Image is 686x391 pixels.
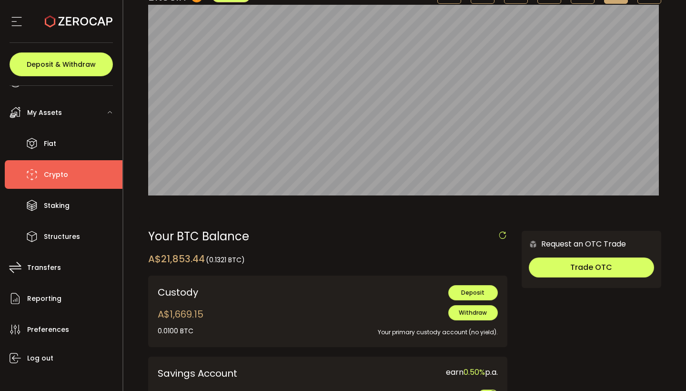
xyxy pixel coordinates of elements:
[44,230,80,244] span: Structures
[206,255,245,265] span: (0.1321 BTC)
[308,320,498,337] div: Your primary custody account (no yield).
[158,307,203,336] div: A$1,669.15
[27,323,69,337] span: Preferences
[27,61,96,68] span: Deposit & Withdraw
[529,257,654,278] button: Trade OTC
[44,199,70,213] span: Staking
[10,52,113,76] button: Deposit & Withdraw
[27,106,62,120] span: My Assets
[459,309,487,317] span: Withdraw
[158,366,321,381] div: Savings Account
[158,326,203,336] div: 0.0100 BTC
[44,168,68,182] span: Crypto
[148,231,507,242] div: Your BTC Balance
[27,292,61,306] span: Reporting
[529,240,537,248] img: 6nGpN7MZ9FLuBP83NiajKbTRY4UzlzQtBKtCrLLspmCkSvCZHBKvY3NxgQaT5JnOQREvtQ257bXeeSTueZfAPizblJ+Fe8JwA...
[570,262,612,273] span: Trade OTC
[148,252,245,266] div: A$21,853.44
[158,285,294,299] div: Custody
[446,367,498,378] span: earn p.a.
[27,261,61,275] span: Transfers
[461,288,484,297] span: Deposit
[573,288,686,391] iframe: Chat Widget
[448,305,498,320] button: Withdraw
[27,351,53,365] span: Log out
[448,285,498,300] button: Deposit
[522,238,626,250] div: Request an OTC Trade
[464,367,485,378] span: 0.50%
[44,137,56,151] span: Fiat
